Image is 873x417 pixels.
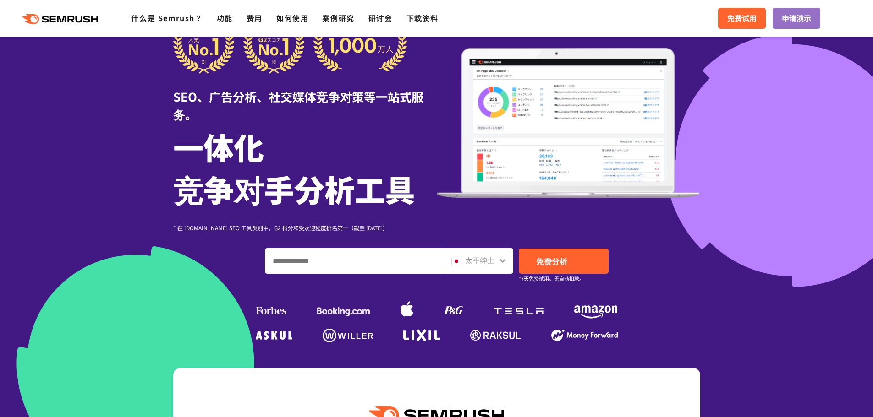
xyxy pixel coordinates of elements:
[718,8,766,29] a: 免费试用
[322,12,354,23] a: 案例研究
[465,255,494,265] font: 太平绅士
[773,8,820,29] a: 申请演示
[727,12,757,23] font: 免费试用
[368,12,393,23] a: 研讨会
[173,224,388,232] font: * 在 [DOMAIN_NAME] SEO 工具类别中，G2 得分和受欢迎程度排名第一（截至 [DATE]）
[217,12,233,23] a: 功能
[782,12,811,23] font: 申请演示
[265,249,443,273] input: 输入域名、关键字或 URL
[173,167,415,211] font: 竞争对手分析工具
[173,125,264,168] font: 一体化
[519,275,584,282] font: *7天免费试用。无自动扣款。
[173,88,423,123] font: SEO、广告分析、社交媒体竞争对策等一站式服务。
[519,249,609,274] a: 免费分析
[131,12,203,23] a: 什么是 Semrush？
[276,12,308,23] a: 如何使用
[406,12,439,23] a: 下载资料
[247,12,263,23] a: 费用
[536,255,567,267] font: 免费分析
